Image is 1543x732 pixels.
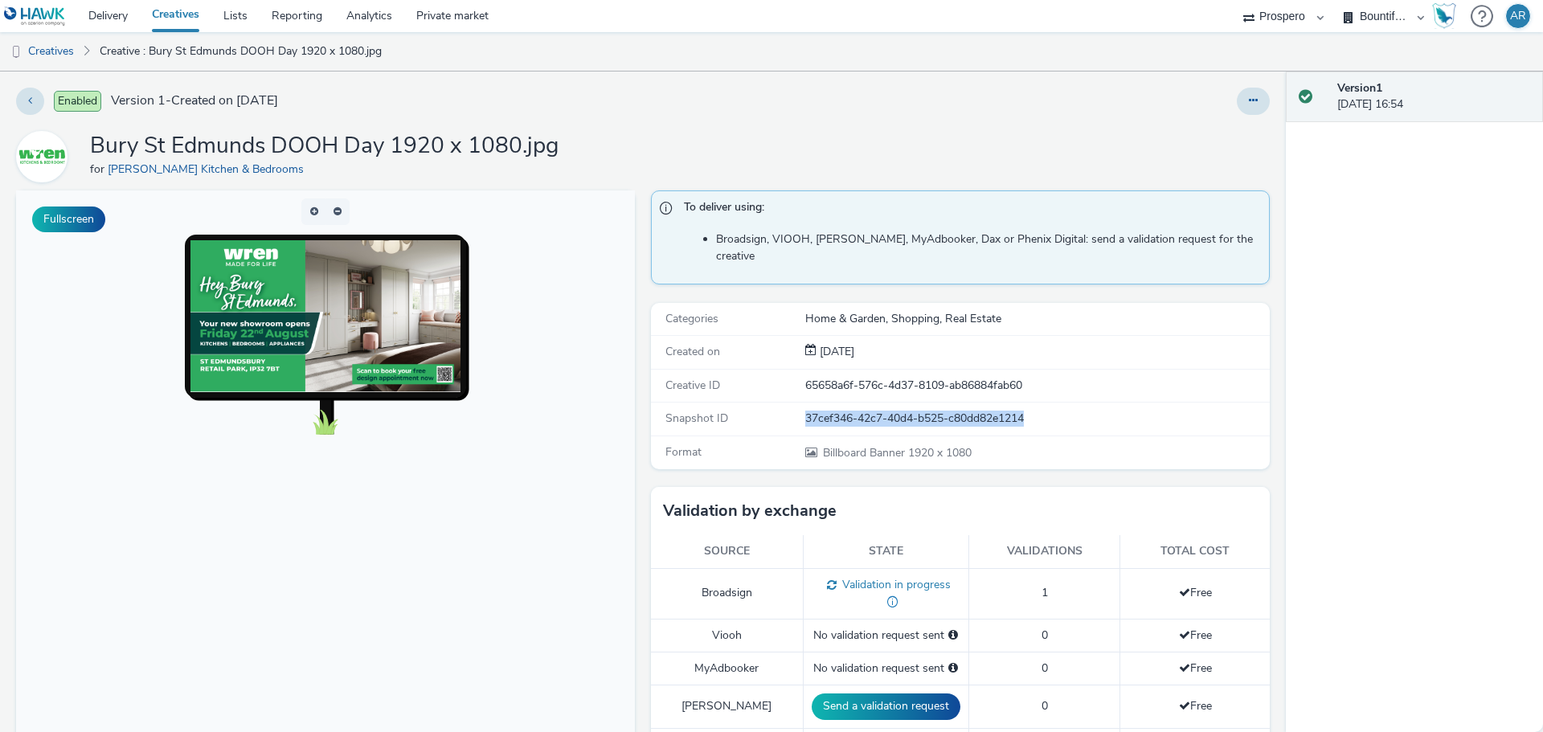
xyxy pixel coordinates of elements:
span: [DATE] [817,344,854,359]
span: To deliver using: [684,199,1253,220]
div: Please select a deal below and click on Send to send a validation request to MyAdbooker. [948,660,958,677]
h1: Bury St Edmunds DOOH Day 1920 x 1080.jpg [90,131,559,162]
th: Validations [968,535,1120,568]
td: [PERSON_NAME] [651,685,803,728]
div: 37cef346-42c7-40d4-b525-c80dd82e1214 [805,411,1268,427]
a: Wren Kitchen & Bedrooms [16,149,74,164]
th: Total cost [1120,535,1270,568]
a: [PERSON_NAME] Kitchen & Bedrooms [108,162,310,177]
span: Billboard Banner [823,445,908,460]
strong: Version 1 [1337,80,1382,96]
div: No validation request sent [812,628,960,644]
span: 0 [1042,660,1048,676]
img: undefined Logo [4,6,66,27]
span: Free [1179,585,1212,600]
span: Snapshot ID [665,411,728,426]
div: Please select a deal below and click on Send to send a validation request to Viooh. [948,628,958,644]
span: Validation in progress [837,577,951,592]
span: Enabled [54,91,101,112]
td: Broadsign [651,568,803,619]
img: Advertisement preview [174,50,444,201]
span: Free [1179,660,1212,676]
span: Creative ID [665,378,720,393]
div: No validation request sent [812,660,960,677]
button: Fullscreen [32,207,105,232]
span: 0 [1042,628,1048,643]
div: AR [1510,4,1526,28]
div: Media resolution not supported [874,594,898,611]
span: Created on [665,344,720,359]
span: 0 [1042,698,1048,714]
div: 65658a6f-576c-4d37-8109-ab86884fab60 [805,378,1268,394]
img: Wren Kitchen & Bedrooms [18,133,65,180]
span: Version 1 - Created on [DATE] [111,92,278,110]
span: Format [665,444,702,460]
span: 1 [1042,585,1048,600]
a: Hawk Academy [1432,3,1463,29]
th: Source [651,535,803,568]
button: Send a validation request [812,693,960,719]
th: State [803,535,968,568]
a: Creative : Bury St Edmunds DOOH Day 1920 x 1080.jpg [92,32,390,71]
td: Viooh [651,619,803,652]
li: Broadsign, VIOOH, [PERSON_NAME], MyAdbooker, Dax or Phenix Digital: send a validation request for... [716,231,1261,264]
span: for [90,162,108,177]
span: Categories [665,311,718,326]
img: dooh [8,44,24,60]
div: Creation 14 August 2025, 16:54 [817,344,854,360]
span: Free [1179,628,1212,643]
span: 1920 x 1080 [821,445,972,460]
td: MyAdbooker [651,652,803,685]
div: Home & Garden, Shopping, Real Estate [805,311,1268,327]
div: [DATE] 16:54 [1337,80,1530,113]
img: Hawk Academy [1432,3,1456,29]
span: Free [1179,698,1212,714]
h3: Validation by exchange [663,499,837,523]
